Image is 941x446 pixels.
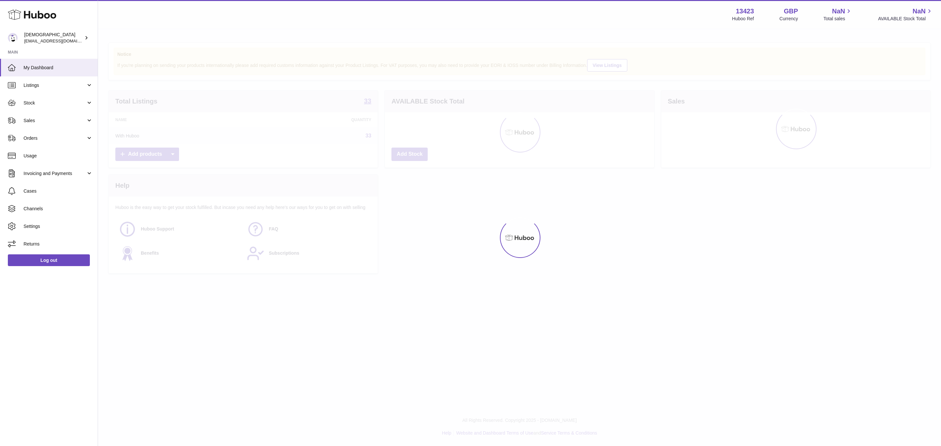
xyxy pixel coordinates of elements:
span: Stock [24,100,86,106]
span: My Dashboard [24,65,93,71]
span: NaN [913,7,926,16]
span: NaN [832,7,845,16]
span: Listings [24,82,86,88]
a: NaN Total sales [823,7,852,22]
img: internalAdmin-13423@internal.huboo.com [8,33,18,43]
span: Orders [24,135,86,141]
div: [DEMOGRAPHIC_DATA] [24,32,83,44]
span: Channels [24,206,93,212]
span: Settings [24,223,93,230]
span: Sales [24,118,86,124]
span: Returns [24,241,93,247]
span: [EMAIL_ADDRESS][DOMAIN_NAME] [24,38,96,43]
a: NaN AVAILABLE Stock Total [878,7,933,22]
strong: GBP [784,7,798,16]
span: Invoicing and Payments [24,170,86,177]
strong: 13423 [736,7,754,16]
span: Usage [24,153,93,159]
span: AVAILABLE Stock Total [878,16,933,22]
span: Cases [24,188,93,194]
span: Total sales [823,16,852,22]
a: Log out [8,254,90,266]
div: Huboo Ref [732,16,754,22]
div: Currency [780,16,798,22]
